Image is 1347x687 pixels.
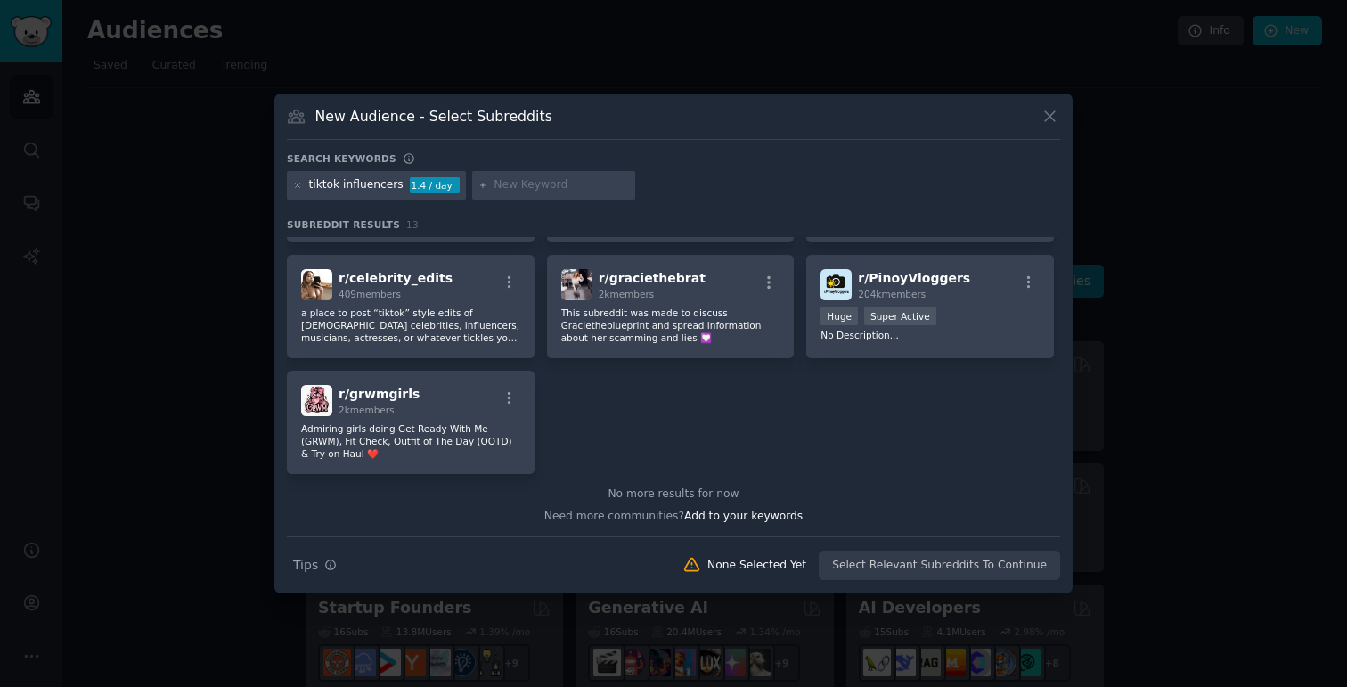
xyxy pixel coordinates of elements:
div: Super Active [864,307,936,325]
div: Need more communities? [287,503,1060,525]
span: Subreddit Results [287,218,400,231]
h3: Search keywords [287,152,396,165]
span: 2k members [599,289,655,299]
img: grwmgirls [301,385,332,416]
span: Add to your keywords [684,510,803,522]
input: New Keyword [494,177,629,193]
h3: New Audience - Select Subreddits [315,107,552,126]
p: Admiring girls doing Get Ready With Me (GRWM), Fit Check, Outfit of The Day (OOTD) & Try on Haul ❤️ [301,422,520,460]
span: 204k members [858,289,926,299]
span: r/ PinoyVloggers [858,271,970,285]
span: Tips [293,556,318,575]
div: Huge [820,307,858,325]
p: This subreddit was made to discuss Gracietheblueprint and spread information about her scamming a... [561,307,780,344]
span: 2k members [339,405,395,415]
p: No Description... [820,329,1040,341]
span: 13 [406,219,419,230]
span: r/ graciethebrat [599,271,706,285]
span: 409 members [339,289,401,299]
img: PinoyVloggers [820,269,852,300]
span: r/ celebrity_edits [339,271,453,285]
div: 1.4 / day [410,177,460,193]
button: Tips [287,550,343,581]
div: None Selected Yet [707,558,806,574]
div: tiktok influencers [309,177,404,193]
img: celebrity_edits [301,269,332,300]
img: graciethebrat [561,269,592,300]
div: No more results for now [287,487,1060,503]
p: a place to post “tiktok” style edits of [DEMOGRAPHIC_DATA] celebrities, influencers, musicians, a... [301,307,520,344]
span: r/ grwmgirls [339,387,420,401]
